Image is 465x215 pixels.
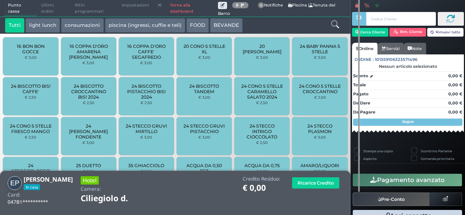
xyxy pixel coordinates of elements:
small: € 3,00 [314,135,326,139]
span: 24 STECCO GRUVI PISTACCHIO [183,123,226,134]
h1: Ciliegiolo d. [81,194,148,203]
button: piscina (ingressi, cuffie e teli) [105,18,185,33]
small: € 3,00 [256,55,268,59]
span: 24 CONO 5 STELLE FRESCO MANGO [9,123,52,134]
small: € 3,00 [198,95,210,99]
input: Codice Cliente [366,12,436,26]
div: Nessun articolo selezionato [352,64,464,69]
span: Impostazioni [118,0,153,11]
strong: 0,00 € [448,73,462,78]
button: Rimuovi tutto [427,28,464,37]
small: € 2,50 [25,95,36,99]
strong: 0,00 € [448,109,462,115]
strong: 0,00 € [448,100,462,106]
button: consumazioni [61,18,104,33]
small: € 2,50 [256,100,268,105]
small: € 3,00 [82,61,94,65]
span: 24 STECCO INTRIGO CIOCCOLATO [240,123,284,140]
button: light lunch [25,18,60,33]
img: emilio puppo [8,176,22,190]
span: 16 COPPA D'ORO CAFFE' SEGAFREDO [125,44,168,60]
label: Asporto [363,156,377,161]
small: € 3,00 [198,135,210,139]
a: Ordine [352,43,377,54]
a: Servizi [377,43,404,54]
small: € 3,00 [314,55,326,59]
small: € 2,50 [314,95,326,99]
button: BEVANDE [210,18,243,33]
span: 25 DUETTO [76,163,101,168]
span: ACQUA DA 0,75 [244,163,280,168]
span: 24 BISCOTTO PISTACCHIO BIS! 2024 [125,83,168,100]
small: € 3,00 [198,55,210,59]
span: Ritiri programmati [71,0,118,17]
h4: Card: [8,192,20,198]
small: € 3,00 [140,135,152,139]
a: Torna alla dashboard [166,0,218,17]
label: Scontrino Parlante [421,149,452,153]
label: Comanda prioritaria [421,156,454,161]
span: 16 COPPA D'ORO AMARENA [PERSON_NAME] [67,44,110,60]
small: € 3,00 [140,61,152,65]
span: 24 STECCO PLASMON [298,123,341,134]
button: Cerca Cliente [352,28,389,37]
small: € 5,00 [314,169,326,173]
span: 24 [PERSON_NAME] FONDENTE [67,123,110,140]
b: 0 [236,3,239,8]
span: 24 BISCOTTO CROCCANTINO BIS! 2024 [67,83,110,100]
span: Ordine : [355,57,374,63]
strong: 0,00 € [448,82,462,87]
button: Tutti [5,18,24,33]
h3: Hotel [81,176,99,185]
button: Pagamento avanzato [353,174,462,186]
strong: Pagato [353,91,368,96]
label: Stampa una copia [363,149,393,153]
span: 24 BISCOTTO TANDEM [183,83,226,94]
small: € 2,50 [256,140,268,145]
span: 24 CONO 5 STELLE CROCCANTINO [298,83,341,94]
span: AMARO/LIQUORI [300,163,339,168]
strong: Segue [402,119,414,124]
span: ACQUA DA 0,50 PET [183,163,226,174]
span: 0 [258,2,264,9]
button: FOOD [186,18,209,33]
span: 24 STECCOBLOCCO [9,163,52,174]
span: 35 GHIACCIOLO [128,163,164,168]
span: 20 CONO 5 STELLE XL [183,44,226,54]
strong: Sconto [353,73,368,79]
span: Punto cassa [4,0,37,17]
h1: € 0,00 [243,183,280,193]
strong: Da Dare [353,100,370,106]
span: 24 BABY PANNA 5 STELLE [298,44,341,54]
small: € 2,50 [83,100,94,105]
button: Pre-Conto [353,193,430,206]
strong: Totale [353,82,366,87]
span: 24 BISCOTTO BIS! CAFFE' [9,83,52,94]
span: 24 STECCO GRUVI MIRTILLO [125,123,168,134]
button: Rim. Cliente [389,28,426,37]
h4: Credito Residuo: [243,176,280,182]
span: 101359106323571496 [375,57,417,63]
small: € 2,50 [25,135,36,139]
span: Ultimi ordini [37,0,71,17]
span: 24 CONO 5 STELLE CARAMELLO SALATO 2024 [240,83,284,100]
small: € 1,00 [141,169,152,173]
small: € 3,00 [25,55,37,59]
h4: Camera: [81,186,101,192]
span: In casa [24,184,40,190]
span: 16 BON BON GOCCE [9,44,52,54]
a: Note [404,43,426,54]
small: € 2,00 [256,169,268,173]
strong: 0,00 € [448,91,462,96]
button: Ricarica Credito [292,177,339,189]
small: € 2,50 [141,100,152,105]
span: 20 [PERSON_NAME] [240,44,284,54]
strong: Da Pagare [353,109,375,115]
b: [PERSON_NAME] [24,175,73,183]
small: € 3,00 [82,140,94,145]
small: € 2,50 [83,169,94,173]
